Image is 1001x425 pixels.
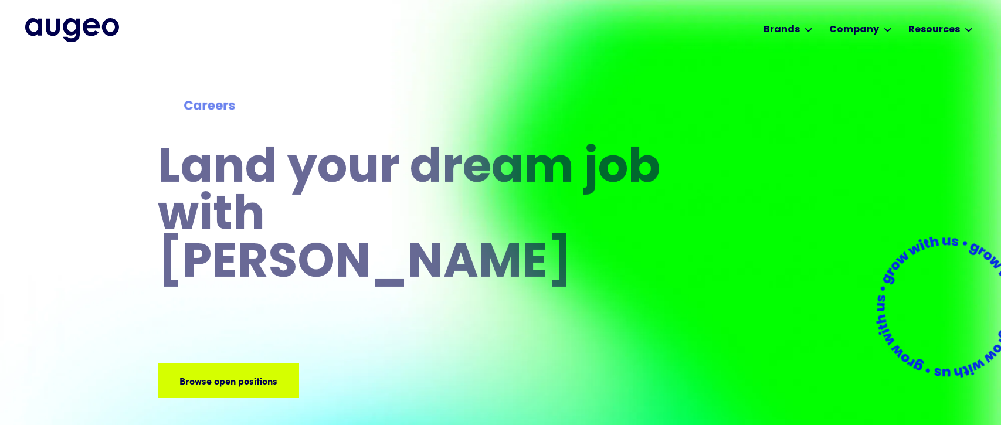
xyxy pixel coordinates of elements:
[158,146,664,288] h1: Land your dream job﻿ with [PERSON_NAME]
[764,23,800,37] div: Brands
[25,18,119,42] img: Augeo's full logo in midnight blue.
[158,363,299,398] a: Browse open positions
[25,18,119,42] a: home
[184,100,235,113] strong: Careers
[829,23,879,37] div: Company
[908,23,960,37] div: Resources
